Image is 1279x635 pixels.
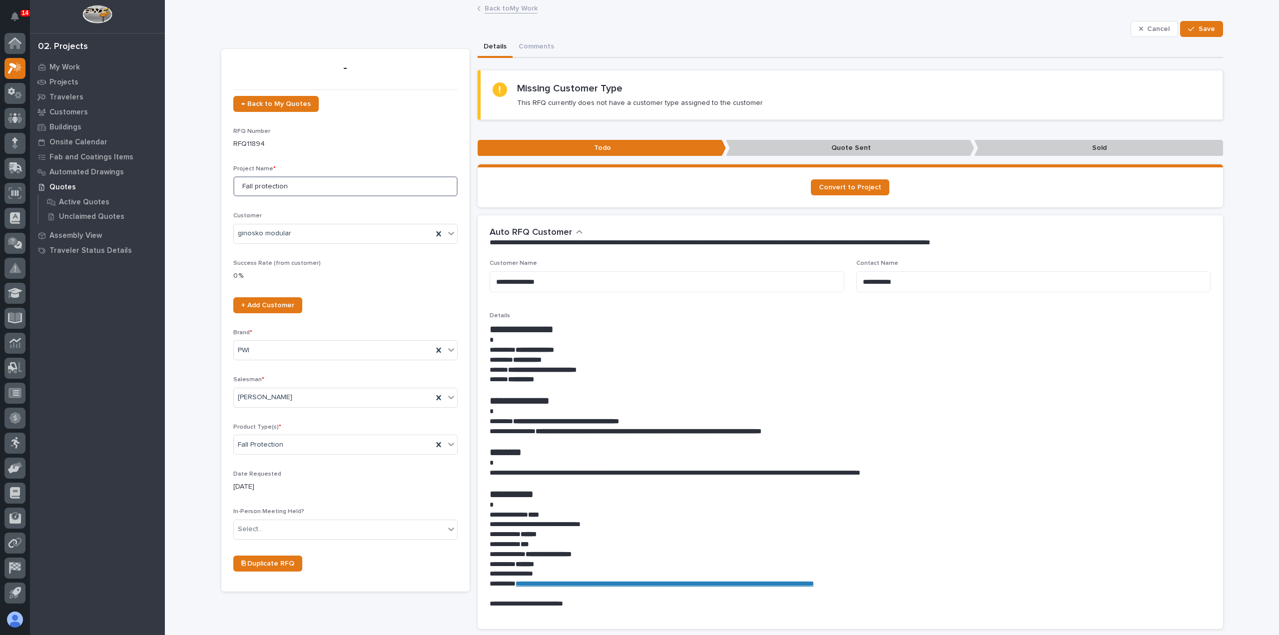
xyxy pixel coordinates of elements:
p: Fab and Coatings Items [49,153,133,162]
button: Details [478,37,513,58]
p: Active Quotes [59,198,109,207]
span: Salesman [233,377,264,383]
a: ⎘ Duplicate RFQ [233,556,302,572]
span: Convert to Project [819,184,881,191]
span: + Add Customer [241,302,294,309]
p: Automated Drawings [49,168,124,177]
span: [PERSON_NAME] [238,392,292,403]
a: Unclaimed Quotes [38,209,165,223]
p: Todo [478,140,726,156]
a: + Add Customer [233,297,302,313]
button: Auto RFQ Customer [490,227,583,238]
p: Assembly View [49,231,102,240]
span: RFQ Number [233,128,270,134]
p: 0 % [233,271,458,281]
h2: Missing Customer Type [517,82,623,94]
span: Details [490,313,510,319]
img: Workspace Logo [82,5,112,23]
a: Projects [30,74,165,89]
button: Comments [513,37,560,58]
button: Cancel [1131,21,1179,37]
p: My Work [49,63,80,72]
p: Unclaimed Quotes [59,212,124,221]
p: This RFQ currently does not have a customer type assigned to the customer [517,98,763,107]
p: [DATE] [233,482,458,492]
div: Select... [238,524,263,535]
span: Contact Name [856,260,898,266]
button: users-avatar [4,609,25,630]
p: Quotes [49,183,76,192]
h2: Auto RFQ Customer [490,227,572,238]
p: Buildings [49,123,81,132]
span: ginosko modular [238,228,291,239]
p: Quote Sent [726,140,974,156]
span: ← Back to My Quotes [241,100,311,107]
p: Onsite Calendar [49,138,107,147]
p: Sold [974,140,1223,156]
p: Customers [49,108,88,117]
a: Active Quotes [38,195,165,209]
a: Travelers [30,89,165,104]
a: Buildings [30,119,165,134]
button: Notifications [4,6,25,27]
span: PWI [238,345,249,356]
a: Quotes [30,179,165,194]
div: 02. Projects [38,41,88,52]
a: Onsite Calendar [30,134,165,149]
a: ← Back to My Quotes [233,96,319,112]
span: Cancel [1147,24,1170,33]
span: Fall Protection [238,440,283,450]
a: Customers [30,104,165,119]
span: Brand [233,330,252,336]
p: Travelers [49,93,83,102]
a: Back toMy Work [485,2,538,13]
a: Fab and Coatings Items [30,149,165,164]
span: Date Requested [233,471,281,477]
span: Product Type(s) [233,424,281,430]
span: Project Name [233,166,276,172]
button: Save [1180,21,1223,37]
span: ⎘ Duplicate RFQ [241,560,294,567]
p: 14 [22,9,28,16]
p: Projects [49,78,78,87]
div: Notifications14 [12,12,25,28]
p: - [233,61,458,75]
p: RFQ11894 [233,139,458,149]
span: Customer [233,213,262,219]
a: Traveler Status Details [30,243,165,258]
span: Success Rate (from customer) [233,260,321,266]
span: Customer Name [490,260,537,266]
a: Assembly View [30,228,165,243]
span: In-Person Meeting Held? [233,509,304,515]
span: Save [1199,24,1215,33]
p: Traveler Status Details [49,246,132,255]
a: My Work [30,59,165,74]
a: Convert to Project [811,179,889,195]
a: Automated Drawings [30,164,165,179]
